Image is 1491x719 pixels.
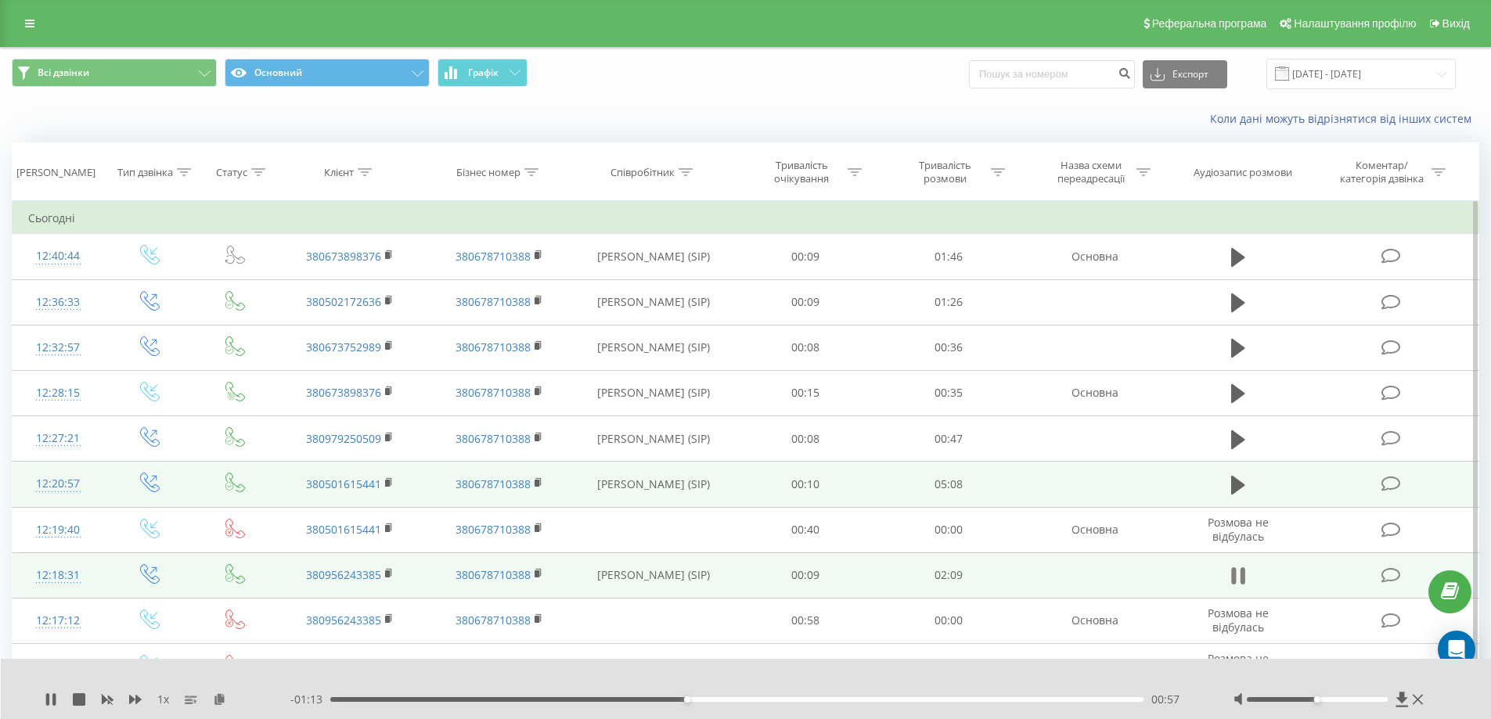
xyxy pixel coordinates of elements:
td: 01:46 [877,234,1021,279]
a: 380678710388 [456,294,531,309]
span: Розмова не відбулась [1208,515,1269,544]
span: Реферальна програма [1152,17,1267,30]
a: 380673752989 [306,340,381,354]
div: Тривалість розмови [903,159,987,185]
td: 00:26 [734,644,877,689]
div: 12:17:12 [28,606,88,636]
a: Коли дані можуть відрізнятися вiд інших систем [1210,111,1479,126]
div: Тривалість очікування [760,159,844,185]
div: 12:28:15 [28,378,88,408]
div: Accessibility label [1314,696,1320,703]
div: 12:15:00 [28,651,88,681]
div: Тип дзвінка [117,166,173,179]
td: 00:58 [734,598,877,643]
td: 01:26 [877,279,1021,325]
td: [PERSON_NAME] (SIP) [574,462,734,507]
td: [PERSON_NAME] (SIP) [574,552,734,598]
div: Аудіозапис розмови [1194,166,1292,179]
div: Клієнт [324,166,354,179]
a: 380678710388 [456,522,531,537]
a: 380678710388 [456,249,531,264]
div: Бізнес номер [456,166,520,179]
a: 380501615441 [306,522,381,537]
span: Графік [468,67,499,78]
button: Основний [225,59,430,87]
div: 12:36:33 [28,287,88,318]
td: 00:09 [734,279,877,325]
input: Пошук за номером [969,60,1135,88]
td: Основна [1020,598,1169,643]
div: 12:20:57 [28,469,88,499]
td: 00:09 [734,234,877,279]
span: Налаштування профілю [1294,17,1416,30]
a: 380678710388 [456,567,531,582]
div: Коментар/категорія дзвінка [1336,159,1428,185]
div: Accessibility label [684,696,690,703]
a: 380673898376 [306,385,381,400]
td: 00:40 [734,507,877,552]
a: 380501615441 [306,476,381,491]
td: 00:00 [877,507,1021,552]
div: Назва схеми переадресації [1049,159,1133,185]
div: 12:32:57 [28,333,88,363]
a: 380678710388 [456,431,531,446]
div: Співробітник [610,166,675,179]
button: Графік [438,59,528,87]
a: 380956243385 [306,613,381,627]
div: 12:40:44 [28,241,88,271]
span: 1 x [157,692,169,707]
span: Розмова не відбулась [1208,606,1269,635]
a: 380678710388 [456,385,531,400]
td: Основна [1020,234,1169,279]
div: 12:18:31 [28,560,88,591]
td: 00:10 [734,462,877,507]
a: 380979250509 [306,431,381,446]
td: 05:08 [877,462,1021,507]
button: Експорт [1143,60,1227,88]
span: 00:57 [1151,692,1179,707]
td: 00:00 [877,644,1021,689]
a: 380678710388 [456,476,531,491]
td: 00:08 [734,325,877,370]
span: Вихід [1442,17,1470,30]
td: 00:08 [734,416,877,462]
button: Всі дзвінки [12,59,217,87]
a: 380678710388 [456,340,531,354]
td: 02:09 [877,552,1021,598]
div: 12:19:40 [28,515,88,545]
td: 00:36 [877,325,1021,370]
span: Розмова не відбулась [1208,651,1269,680]
td: 00:09 [734,552,877,598]
a: 380502172636 [306,294,381,309]
td: [PERSON_NAME] (SIP) [574,370,734,415]
td: Основна [1020,370,1169,415]
div: [PERSON_NAME] [16,166,95,179]
a: 380956243385 [306,567,381,582]
td: 00:00 [877,598,1021,643]
td: 00:15 [734,370,877,415]
td: Сьогодні [13,203,1479,234]
span: - 01:13 [290,692,330,707]
td: 00:47 [877,416,1021,462]
div: Open Intercom Messenger [1438,631,1475,668]
div: 12:27:21 [28,423,88,454]
td: [PERSON_NAME] (SIP) [574,416,734,462]
td: [PERSON_NAME] (SIP) [574,234,734,279]
td: Основна [1020,507,1169,552]
td: 00:35 [877,370,1021,415]
a: 380673898376 [306,249,381,264]
span: Всі дзвінки [38,67,89,79]
td: Основна [1020,644,1169,689]
td: [PERSON_NAME] (SIP) [574,325,734,370]
div: Статус [216,166,247,179]
a: 380678710388 [456,613,531,627]
td: [PERSON_NAME] (SIP) [574,279,734,325]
